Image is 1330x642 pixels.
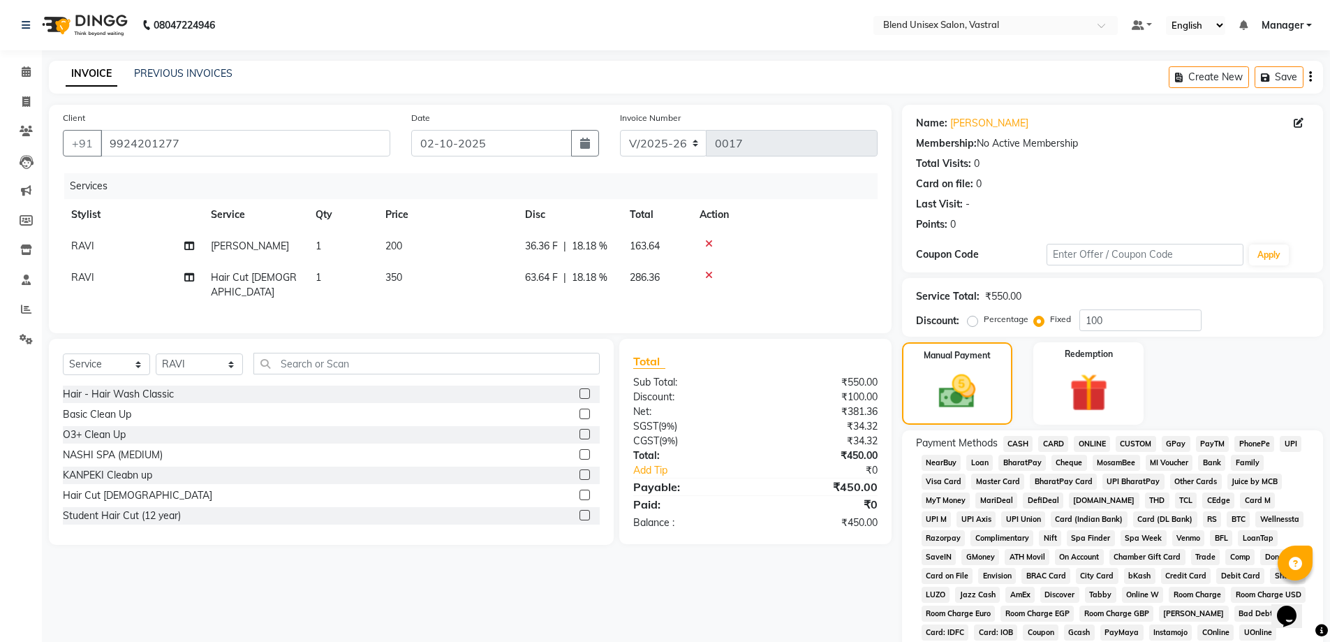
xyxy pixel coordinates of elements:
span: Credit Card [1161,568,1211,584]
div: Student Hair Cut (12 year) [63,509,181,523]
span: MariDeal [975,493,1017,509]
th: Action [691,199,878,231]
span: bKash [1124,568,1155,584]
span: Room Charge EGP [1000,606,1074,622]
input: Search by Name/Mobile/Email/Code [101,130,390,156]
span: BRAC Card [1021,568,1070,584]
span: Spa Finder [1067,530,1115,546]
span: 9% [661,421,674,432]
div: ₹450.00 [755,516,888,530]
span: TCL [1175,493,1197,509]
div: ₹550.00 [985,289,1021,304]
span: PayMaya [1100,625,1144,641]
span: 9% [662,435,675,446]
span: RAVI [71,271,94,284]
span: City Card [1076,568,1118,584]
div: Total: [623,448,755,463]
span: 1 [316,271,321,284]
span: 163.64 [630,240,660,252]
span: PhonePe [1234,436,1274,452]
span: [DOMAIN_NAME] [1069,493,1139,509]
a: INVOICE [66,61,117,87]
span: Trade [1191,549,1220,565]
div: ₹450.00 [755,448,888,463]
span: CEdge [1202,493,1234,509]
span: Online W [1122,587,1164,603]
span: Spa Week [1121,530,1167,546]
div: ( ) [623,434,755,448]
span: LoanTap [1238,530,1278,546]
th: Price [377,199,517,231]
span: ATH Movil [1005,549,1049,565]
div: Total Visits: [916,156,971,171]
span: Room Charge GBP [1079,606,1153,622]
span: MI Voucher [1146,455,1193,471]
input: Enter Offer / Coupon Code [1047,244,1243,265]
th: Service [202,199,307,231]
span: Gcash [1064,625,1095,641]
b: 08047224946 [154,6,215,45]
span: Complimentary [970,530,1033,546]
div: Sub Total: [623,375,755,390]
div: Discount: [623,390,755,404]
div: Hair - Hair Wash Classic [63,387,174,402]
label: Redemption [1065,348,1113,360]
span: RAVI [71,240,94,252]
div: 0 [976,177,982,191]
span: COnline [1197,625,1234,641]
span: Card (DL Bank) [1133,511,1197,527]
span: Master Card [971,474,1024,490]
span: Payment Methods [916,436,998,451]
a: PREVIOUS INVOICES [134,67,232,80]
span: Coupon [1023,625,1058,641]
span: On Account [1055,549,1104,565]
span: NearBuy [922,455,961,471]
span: UOnline [1239,625,1276,641]
span: CARD [1038,436,1068,452]
span: DefiDeal [1023,493,1063,509]
div: Net: [623,404,755,419]
span: [PERSON_NAME] [211,240,289,252]
div: ₹381.36 [755,404,888,419]
label: Invoice Number [620,112,681,124]
span: AmEx [1005,587,1035,603]
span: MosamBee [1093,455,1140,471]
div: Balance : [623,516,755,530]
span: 36.36 F [525,239,558,254]
span: UPI M [922,511,952,527]
span: Chamber Gift Card [1109,549,1185,565]
span: Debit Card [1216,568,1264,584]
img: _gift.svg [1058,369,1120,416]
span: | [563,239,566,254]
div: Discount: [916,314,959,328]
div: O3+ Clean Up [63,428,126,442]
iframe: chat widget [1271,586,1316,628]
span: BFL [1210,530,1232,546]
span: Loan [966,455,993,471]
div: Hair Cut [DEMOGRAPHIC_DATA] [63,488,212,503]
button: +91 [63,130,102,156]
span: BTC [1227,511,1250,527]
div: Paid: [623,496,755,513]
span: Hair Cut [DEMOGRAPHIC_DATA] [211,271,297,298]
button: Create New [1169,66,1249,88]
label: Percentage [984,313,1028,326]
th: Total [621,199,691,231]
span: Room Charge [1169,587,1225,603]
span: 18.18 % [572,239,607,254]
span: UPI [1280,436,1301,452]
span: UPI Union [1001,511,1045,527]
div: Last Visit: [916,197,963,212]
span: | [563,270,566,285]
div: Payable: [623,479,755,495]
span: THD [1145,493,1169,509]
span: MyT Money [922,493,970,509]
div: ₹550.00 [755,375,888,390]
span: Envision [978,568,1016,584]
span: ONLINE [1074,436,1110,452]
div: KANPEKI Cleabn up [63,468,152,483]
span: Donation [1260,549,1301,565]
div: Services [64,173,888,199]
span: Tabby [1085,587,1116,603]
span: UPI Axis [956,511,996,527]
